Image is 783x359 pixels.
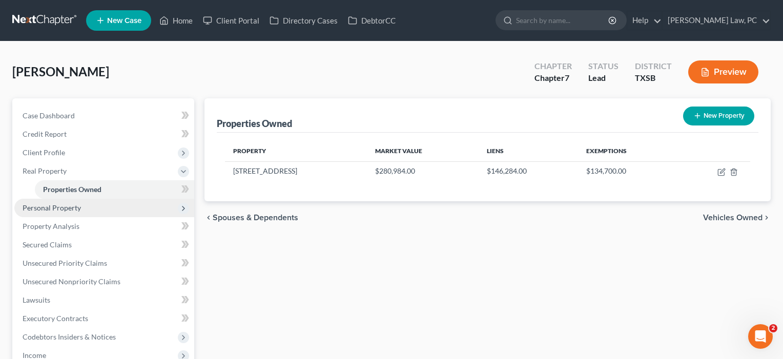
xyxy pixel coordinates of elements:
[14,309,194,328] a: Executory Contracts
[225,161,367,181] td: [STREET_ADDRESS]
[479,141,578,161] th: Liens
[198,11,264,30] a: Client Portal
[763,214,771,222] i: chevron_right
[578,161,678,181] td: $134,700.00
[204,214,298,222] button: chevron_left Spouses & Dependents
[35,180,194,199] a: Properties Owned
[23,222,79,230] span: Property Analysis
[565,73,569,82] span: 7
[14,291,194,309] a: Lawsuits
[479,161,578,181] td: $146,284.00
[367,161,479,181] td: $280,984.00
[578,141,678,161] th: Exemptions
[14,217,194,236] a: Property Analysis
[769,324,777,332] span: 2
[23,166,67,175] span: Real Property
[217,117,292,130] div: Properties Owned
[23,148,65,157] span: Client Profile
[204,214,213,222] i: chevron_left
[264,11,343,30] a: Directory Cases
[23,240,72,249] span: Secured Claims
[14,272,194,291] a: Unsecured Nonpriority Claims
[225,141,367,161] th: Property
[516,11,610,30] input: Search by name...
[703,214,771,222] button: Vehicles Owned chevron_right
[534,72,572,84] div: Chapter
[23,295,50,304] span: Lawsuits
[12,64,109,79] span: [PERSON_NAME]
[367,141,479,161] th: Market Value
[534,60,572,72] div: Chapter
[588,72,619,84] div: Lead
[683,107,754,125] button: New Property
[688,60,758,83] button: Preview
[748,324,773,349] iframe: Intercom live chat
[107,17,141,25] span: New Case
[14,254,194,272] a: Unsecured Priority Claims
[343,11,401,30] a: DebtorCC
[588,60,619,72] div: Status
[23,111,75,120] span: Case Dashboard
[23,314,88,323] span: Executory Contracts
[23,332,116,341] span: Codebtors Insiders & Notices
[14,236,194,254] a: Secured Claims
[154,11,198,30] a: Home
[635,60,672,72] div: District
[23,130,67,138] span: Credit Report
[23,259,107,267] span: Unsecured Priority Claims
[23,277,120,286] span: Unsecured Nonpriority Claims
[663,11,770,30] a: [PERSON_NAME] Law, PC
[43,185,101,194] span: Properties Owned
[213,214,298,222] span: Spouses & Dependents
[635,72,672,84] div: TXSB
[14,125,194,143] a: Credit Report
[23,203,81,212] span: Personal Property
[703,214,763,222] span: Vehicles Owned
[14,107,194,125] a: Case Dashboard
[627,11,662,30] a: Help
